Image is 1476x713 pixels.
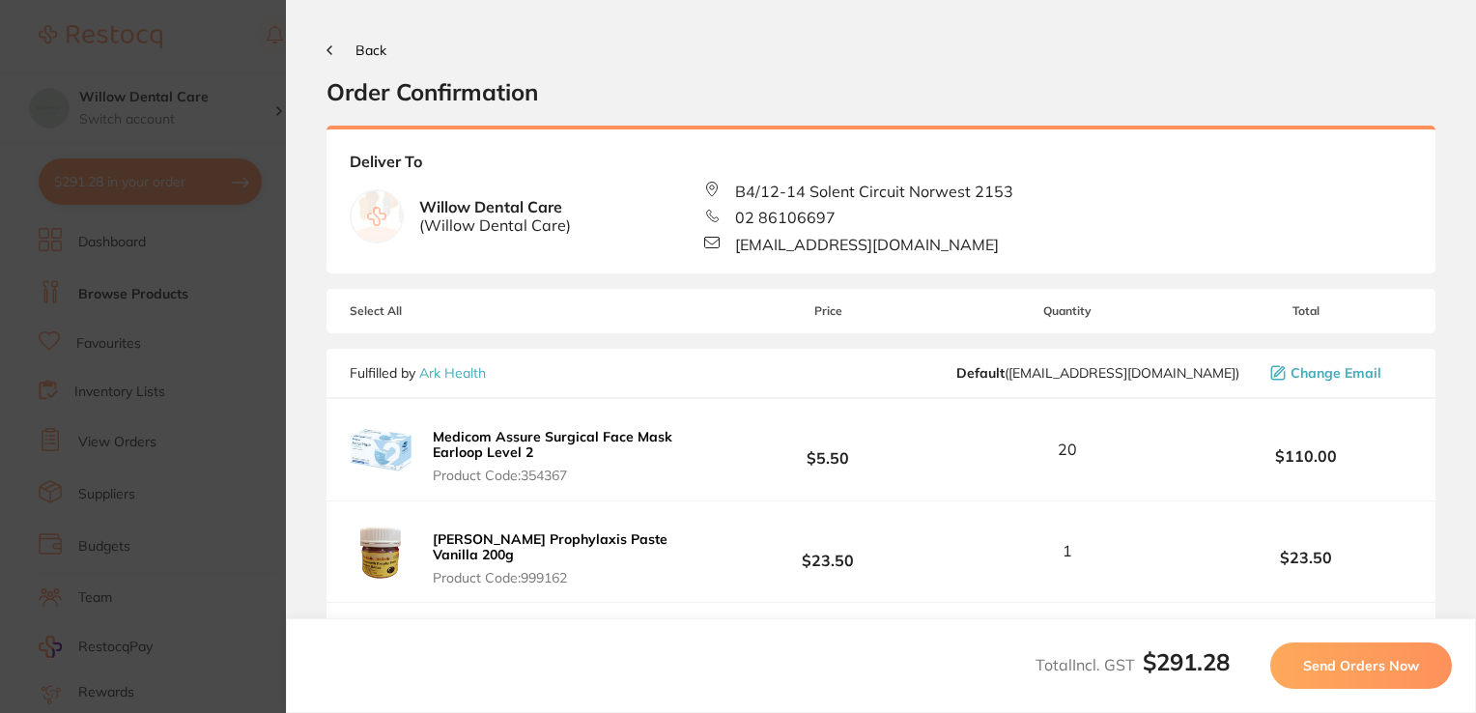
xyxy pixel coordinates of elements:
[722,533,934,569] b: $23.50
[1303,657,1419,674] span: Send Orders Now
[1200,549,1412,566] b: $23.50
[1264,364,1412,382] button: Change Email
[956,365,1239,381] span: cch@arkhealth.com.au
[350,153,1412,182] b: Deliver To
[433,570,716,585] span: Product Code: 999162
[433,468,716,483] span: Product Code: 354367
[419,198,571,234] b: Willow Dental Care
[735,209,836,226] span: 02 86106697
[350,521,412,583] img: ZDd1MGNlcA
[1291,365,1381,381] span: Change Email
[350,304,543,318] span: Select All
[427,530,722,586] button: [PERSON_NAME] Prophylaxis Paste Vanilla 200g Product Code:999162
[1058,441,1077,458] span: 20
[419,216,571,234] span: ( Willow Dental Care )
[722,304,934,318] span: Price
[355,42,386,59] span: Back
[433,530,667,563] b: [PERSON_NAME] Prophylaxis Paste Vanilla 200g
[419,364,486,382] a: Ark Health
[956,364,1005,382] b: Default
[1063,542,1072,559] span: 1
[1200,304,1412,318] span: Total
[1143,647,1230,676] b: $291.28
[1270,642,1452,689] button: Send Orders Now
[350,365,486,381] p: Fulfilled by
[1036,655,1230,674] span: Total Incl. GST
[735,183,1013,200] span: B4/12-14 Solent Circuit Norwest 2153
[1200,447,1412,465] b: $110.00
[427,428,722,484] button: Medicom Assure Surgical Face Mask Earloop Level 2 Product Code:354367
[735,236,999,253] span: [EMAIL_ADDRESS][DOMAIN_NAME]
[722,432,934,468] b: $5.50
[326,77,1435,106] h2: Order Confirmation
[934,304,1200,318] span: Quantity
[351,190,403,242] img: empty.jpg
[433,428,672,461] b: Medicom Assure Surgical Face Mask Earloop Level 2
[350,422,412,478] img: N3R5emZrbw
[326,43,386,58] button: Back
